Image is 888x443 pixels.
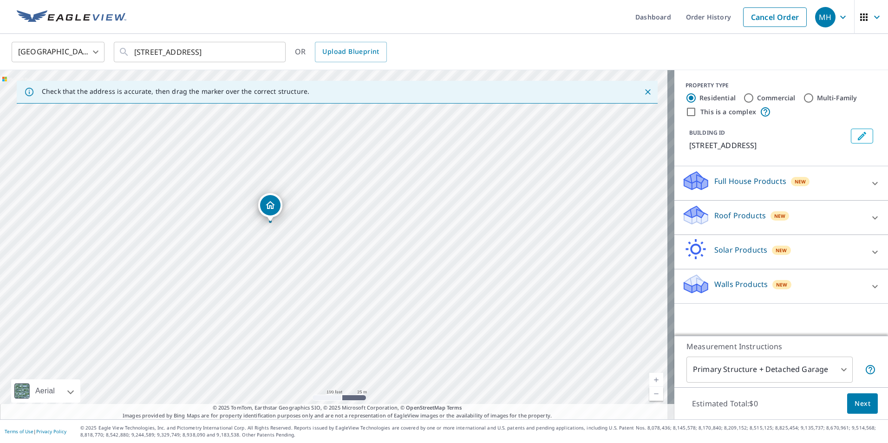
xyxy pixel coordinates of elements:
p: Measurement Instructions [686,341,876,352]
span: Your report will include the primary structure and a detached garage if one exists. [865,364,876,375]
p: Estimated Total: $0 [685,393,765,414]
div: Full House ProductsNew [682,170,881,196]
span: Next [855,398,870,410]
div: Aerial [33,379,58,403]
a: Terms of Use [5,428,33,435]
p: [STREET_ADDRESS] [689,140,847,151]
span: New [776,247,787,254]
label: Commercial [757,93,796,103]
a: OpenStreetMap [406,404,445,411]
a: Terms [447,404,462,411]
span: © 2025 TomTom, Earthstar Geographics SIO, © 2025 Microsoft Corporation, © [213,404,462,412]
div: Primary Structure + Detached Garage [686,357,853,383]
span: Upload Blueprint [322,46,379,58]
p: Full House Products [714,176,786,187]
p: Walls Products [714,279,768,290]
span: New [776,281,788,288]
label: Residential [699,93,736,103]
div: Dropped pin, building 1, Residential property, 420 N Oakland Ave Statesville, NC 28677 [258,193,282,222]
div: MH [815,7,836,27]
p: © 2025 Eagle View Technologies, Inc. and Pictometry International Corp. All Rights Reserved. Repo... [80,424,883,438]
input: Search by address or latitude-longitude [134,39,267,65]
p: | [5,429,66,434]
p: Roof Products [714,210,766,221]
p: Solar Products [714,244,767,255]
p: Check that the address is accurate, then drag the marker over the correct structure. [42,87,309,96]
a: Current Level 18, Zoom Out [649,387,663,401]
div: Roof ProductsNew [682,204,881,231]
button: Close [642,86,654,98]
button: Edit building 1 [851,129,873,143]
img: EV Logo [17,10,126,24]
a: Cancel Order [743,7,807,27]
a: Current Level 18, Zoom In [649,373,663,387]
div: Aerial [11,379,80,403]
a: Privacy Policy [36,428,66,435]
label: Multi-Family [817,93,857,103]
div: OR [295,42,387,62]
p: BUILDING ID [689,129,725,137]
a: Upload Blueprint [315,42,386,62]
label: This is a complex [700,107,756,117]
button: Next [847,393,878,414]
span: New [774,212,786,220]
div: [GEOGRAPHIC_DATA] [12,39,104,65]
span: New [795,178,806,185]
div: Walls ProductsNew [682,273,881,300]
div: Solar ProductsNew [682,239,881,265]
div: PROPERTY TYPE [686,81,877,90]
